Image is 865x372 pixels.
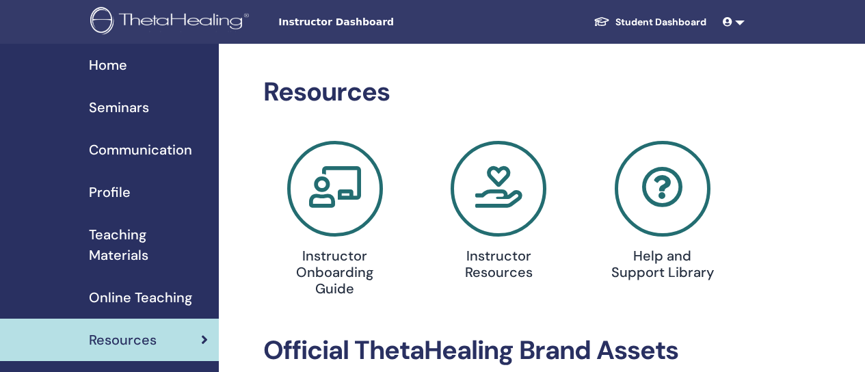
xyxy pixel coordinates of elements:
[89,287,192,308] span: Online Teaching
[263,77,734,108] h2: Resources
[278,15,483,29] span: Instructor Dashboard
[283,248,386,297] h4: Instructor Onboarding Guide
[89,224,208,265] span: Teaching Materials
[611,248,715,280] h4: Help and Support Library
[89,330,157,350] span: Resources
[89,97,149,118] span: Seminars
[89,182,131,202] span: Profile
[89,139,192,160] span: Communication
[90,7,254,38] img: logo.png
[589,141,736,286] a: Help and Support Library
[425,141,573,286] a: Instructor Resources
[89,55,127,75] span: Home
[583,10,717,35] a: Student Dashboard
[594,16,610,27] img: graduation-cap-white.svg
[263,335,734,367] h2: Official ThetaHealing Brand Assets
[261,141,409,302] a: Instructor Onboarding Guide
[447,248,550,280] h4: Instructor Resources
